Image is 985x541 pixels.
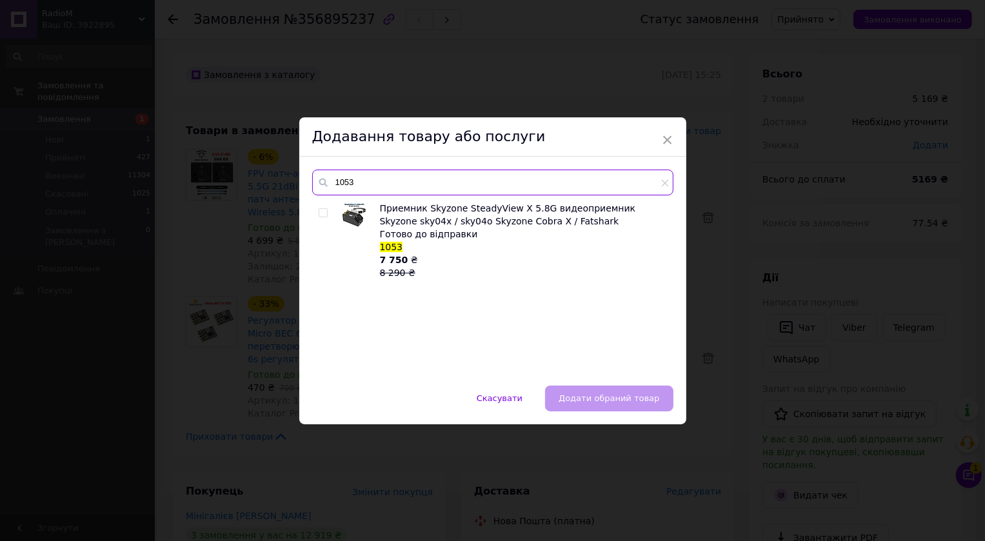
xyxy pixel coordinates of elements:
[380,228,666,241] div: Готово до відправки
[662,129,673,151] span: ×
[463,386,536,411] button: Скасувати
[477,393,522,403] span: Скасувати
[380,203,636,226] span: Приемник Skyzone SteadyView X 5.8G видеоприемник Skyzone sky04x / sky04o Skyzone Cobra X / Fatshark
[380,268,415,278] span: 8 290 ₴
[341,202,367,228] img: Приемник Skyzone SteadyView X 5.8G видеоприемник Skyzone sky04x / sky04o Skyzone Cobra X / Fatshark
[380,255,408,265] b: 7 750
[380,242,403,252] span: 1053
[299,117,686,157] div: Додавання товару або послуги
[380,253,666,279] div: ₴
[312,170,673,195] input: Пошук за товарами та послугами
